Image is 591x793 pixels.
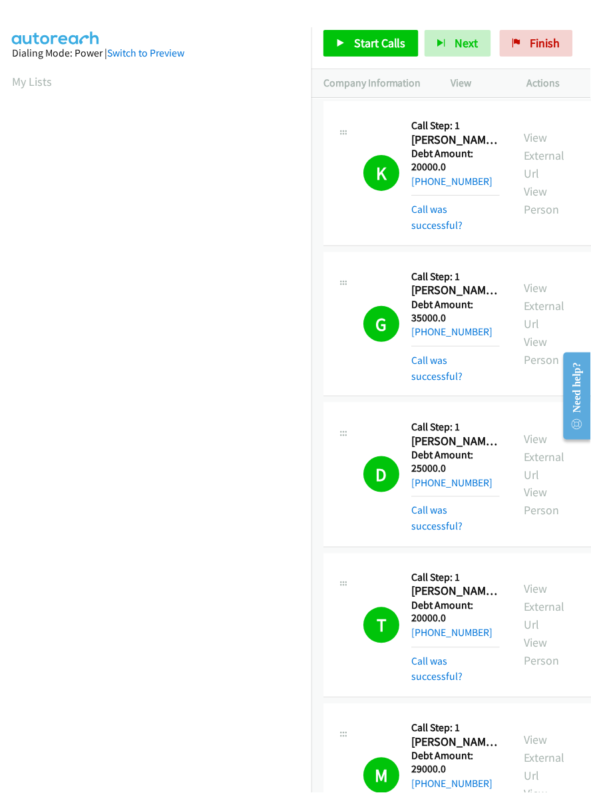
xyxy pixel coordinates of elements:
h5: Debt Amount: 20000.0 [411,147,500,173]
div: Dialing Mode: Power | [12,45,299,61]
a: Call was successful? [411,504,463,533]
span: Finish [530,35,560,51]
a: [PHONE_NUMBER] [411,778,492,790]
a: Switch to Preview [107,47,184,59]
h5: Call Step: 1 [411,119,500,132]
iframe: Resource Center [552,343,591,449]
a: [PHONE_NUMBER] [411,627,492,639]
a: View External Url [524,280,564,331]
h1: K [363,155,399,191]
h5: Debt Amount: 20000.0 [411,599,500,625]
h5: Call Step: 1 [411,722,500,735]
a: Start Calls [323,30,419,57]
a: View Person [524,184,559,217]
a: View Person [524,485,559,518]
h2: [PERSON_NAME] - Personal Loan [411,132,500,148]
h5: Debt Amount: 35000.0 [411,298,500,324]
a: View External Url [524,581,564,633]
h5: Debt Amount: 25000.0 [411,448,500,474]
button: Next [425,30,491,57]
h1: G [363,306,399,342]
h1: D [363,456,399,492]
span: Next [455,35,479,51]
h2: [PERSON_NAME] - Credit Card [411,283,500,298]
h1: T [363,607,399,643]
h5: Call Step: 1 [411,270,500,283]
h5: Call Step: 1 [411,420,500,434]
a: View External Url [524,732,564,784]
a: Call was successful? [411,203,463,232]
h5: Call Step: 1 [411,571,500,585]
a: [PHONE_NUMBER] [411,476,492,489]
h2: [PERSON_NAME] [PERSON_NAME] - Personal Loan [411,434,500,449]
a: View External Url [524,130,564,181]
p: View [451,75,503,91]
span: Start Calls [354,35,406,51]
a: View Person [524,334,559,367]
a: View External Url [524,431,564,482]
p: Company Information [323,75,427,91]
p: Actions [527,75,579,91]
h2: [PERSON_NAME] - Credit Card [411,584,500,599]
a: View Person [524,635,559,669]
iframe: Dialpad [12,102,311,734]
h2: [PERSON_NAME] - Credit Card [411,735,500,750]
a: Call was successful? [411,354,463,383]
a: Call was successful? [411,655,463,684]
a: [PHONE_NUMBER] [411,325,492,338]
a: My Lists [12,74,52,89]
a: Finish [500,30,573,57]
a: [PHONE_NUMBER] [411,175,492,188]
h5: Debt Amount: 29000.0 [411,750,500,776]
